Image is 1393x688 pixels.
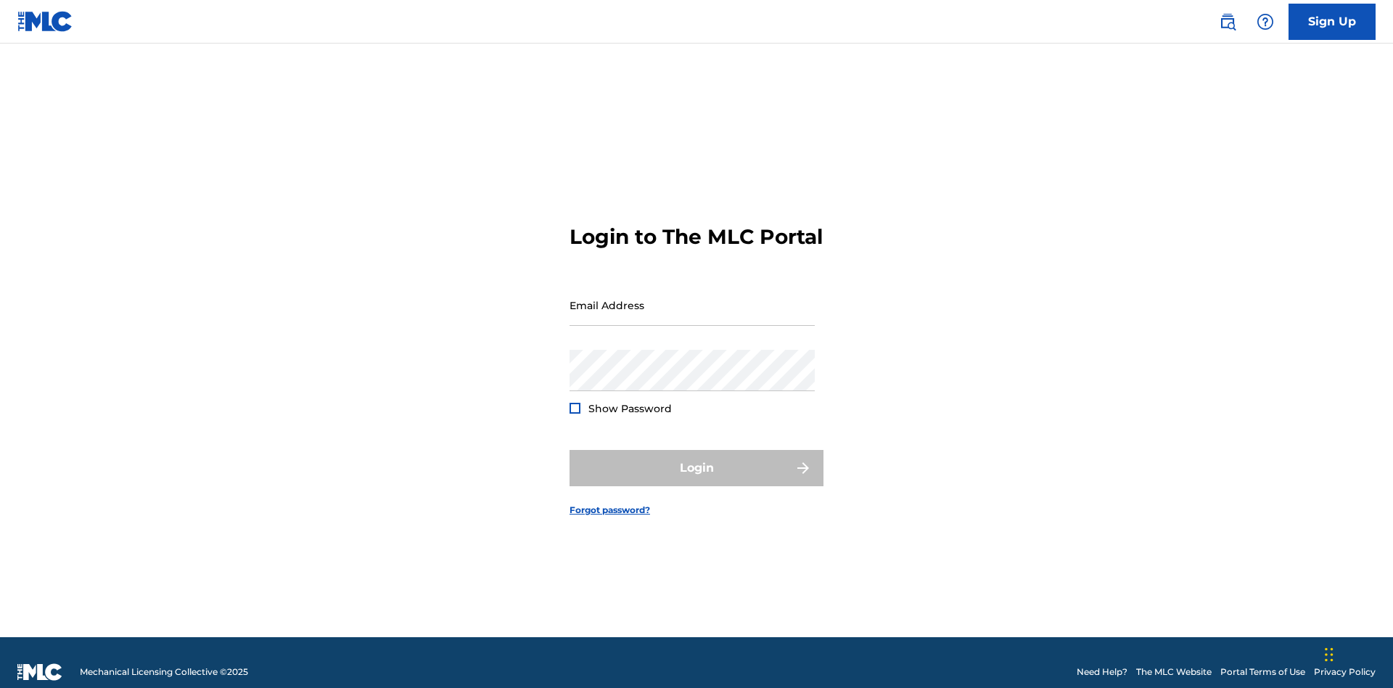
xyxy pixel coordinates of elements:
[570,224,823,250] h3: Login to The MLC Portal
[570,504,650,517] a: Forgot password?
[1325,633,1334,676] div: Drag
[588,402,672,415] span: Show Password
[80,666,248,679] span: Mechanical Licensing Collective © 2025
[1314,666,1376,679] a: Privacy Policy
[1220,666,1305,679] a: Portal Terms of Use
[17,11,73,32] img: MLC Logo
[1077,666,1127,679] a: Need Help?
[1320,618,1393,688] iframe: Chat Widget
[1251,7,1280,36] div: Help
[1289,4,1376,40] a: Sign Up
[1257,13,1274,30] img: help
[1219,13,1236,30] img: search
[1136,666,1212,679] a: The MLC Website
[17,663,62,681] img: logo
[1213,7,1242,36] a: Public Search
